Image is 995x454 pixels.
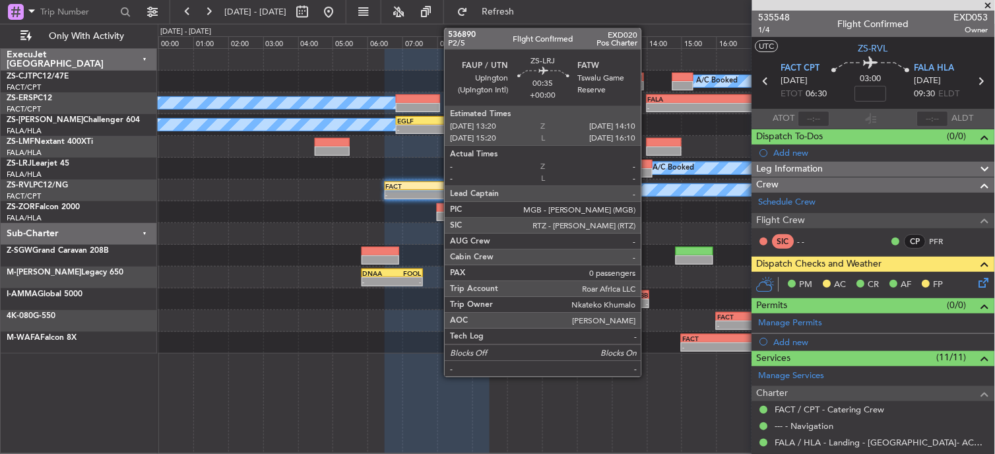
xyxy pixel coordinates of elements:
[939,88,960,101] span: ELDT
[757,298,788,313] span: Permits
[915,75,942,88] span: [DATE]
[7,116,83,124] span: ZS-[PERSON_NAME]
[7,312,33,320] span: 4K-080
[578,300,648,308] div: -
[7,312,55,320] a: 4K-080G-550
[610,82,643,90] div: -
[7,334,77,342] a: M-WAFAFalcon 8X
[7,73,32,81] span: ZS-CJT
[263,36,298,48] div: 03:00
[717,36,752,48] div: 16:00
[472,36,507,48] div: 09:00
[757,386,788,401] span: Charter
[397,117,518,125] div: EGLF
[7,269,123,276] a: M-[PERSON_NAME]Legacy 650
[7,181,68,189] a: ZS-RVLPC12/NG
[160,26,211,38] div: [DATE] - [DATE]
[224,6,286,18] span: [DATE] - [DATE]
[470,7,526,16] span: Refresh
[7,203,35,211] span: ZS-ZOR
[7,247,109,255] a: Z-SGWGrand Caravan 208B
[467,104,521,112] div: -
[757,351,791,366] span: Services
[7,82,41,92] a: FACT/CPT
[7,170,42,179] a: FALA/HLA
[392,269,422,277] div: FOOL
[40,2,116,22] input: Trip Number
[759,317,823,330] a: Manage Permits
[682,343,768,351] div: -
[757,162,823,177] span: Leg Information
[519,117,639,125] div: GLRB
[759,196,816,209] a: Schedule Crew
[7,247,32,255] span: Z-SGW
[7,160,32,168] span: ZS-LRJ
[7,181,33,189] span: ZS-RVL
[915,62,955,75] span: FALA HLA
[773,234,794,249] div: SIC
[901,278,912,292] span: AF
[952,112,974,125] span: ALDT
[569,180,610,200] div: A/C Booked
[228,36,263,48] div: 02:00
[757,257,882,272] span: Dispatch Checks and Weather
[502,278,532,286] div: -
[835,278,847,292] span: AC
[930,236,959,247] a: PFR
[437,36,472,48] div: 08:00
[947,129,967,143] span: (0/0)
[397,125,518,133] div: -
[578,73,610,81] div: FACT
[934,278,944,292] span: FP
[7,73,69,81] a: ZS-CJTPC12/47E
[7,104,41,114] a: FACT/CPT
[532,269,562,277] div: DNMM
[437,191,488,199] div: -
[529,160,567,168] div: FVFA
[954,24,988,36] span: Owner
[947,298,967,312] span: (0/0)
[577,36,612,48] div: 12:00
[838,18,909,32] div: Flight Confirmed
[521,104,575,112] div: -
[711,104,775,112] div: -
[34,32,139,41] span: Only With Activity
[798,111,830,127] input: --:--
[7,269,81,276] span: M-[PERSON_NAME]
[7,334,40,342] span: M-WAFA
[7,138,34,146] span: ZS-LMF
[386,191,437,199] div: -
[7,160,69,168] a: ZS-LRJLearjet 45
[859,42,889,55] span: ZS-RVL
[905,234,926,249] div: CP
[781,62,820,75] span: FACT CPT
[757,178,779,193] span: Crew
[759,11,790,24] span: 535548
[868,278,880,292] span: CR
[368,36,402,48] div: 06:00
[798,236,827,247] div: - -
[7,191,41,201] a: FACT/CPT
[7,138,93,146] a: ZS-LMFNextant 400XTi
[759,24,790,36] span: 1/4
[860,73,882,86] span: 03:00
[775,420,834,432] a: --- - Navigation
[529,169,567,177] div: -
[781,88,803,101] span: ETOT
[682,36,717,48] div: 15:00
[7,126,42,136] a: FALA/HLA
[7,203,80,211] a: ZS-ZORFalcon 2000
[363,278,393,286] div: -
[519,125,639,133] div: -
[392,278,422,286] div: -
[915,88,936,101] span: 09:30
[467,95,521,103] div: FWCL
[15,26,143,47] button: Only With Activity
[333,36,368,48] div: 05:00
[648,95,712,103] div: FALA
[937,350,967,364] span: (11/11)
[757,213,806,228] span: Flight Crew
[773,112,795,125] span: ATOT
[298,36,333,48] div: 04:00
[578,291,648,299] div: FCBB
